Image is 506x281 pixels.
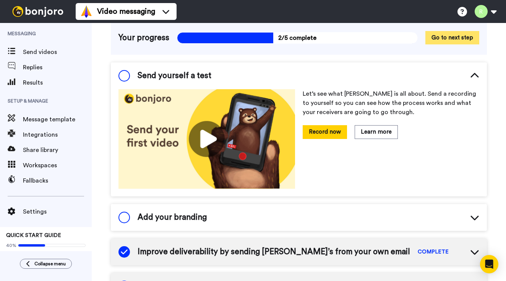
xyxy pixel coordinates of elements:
[23,115,92,124] span: Message template
[138,212,207,223] span: Add your branding
[355,125,398,139] button: Learn more
[23,176,92,185] span: Fallbacks
[6,242,16,248] span: 40%
[303,125,347,139] button: Record now
[23,78,92,87] span: Results
[23,161,92,170] span: Workspaces
[34,261,66,267] span: Collapse menu
[138,70,211,82] span: Send yourself a test
[23,145,92,155] span: Share library
[23,47,92,57] span: Send videos
[23,207,92,216] span: Settings
[303,89,479,117] p: Let’s see what [PERSON_NAME] is all about. Send a recording to yourself so you can see how the pr...
[177,32,418,44] span: 2/5 complete
[418,248,449,256] span: COMPLETE
[480,255,498,273] div: Open Intercom Messenger
[9,6,66,17] img: bj-logo-header-white.svg
[6,250,86,256] span: Send yourself a test
[20,259,72,269] button: Collapse menu
[118,89,295,189] img: 178eb3909c0dc23ce44563bdb6dc2c11.jpg
[138,246,410,258] span: Improve deliverability by sending [PERSON_NAME]’s from your own email
[425,31,479,44] button: Go to next step
[23,63,92,72] span: Replies
[80,5,92,18] img: vm-color.svg
[118,32,169,44] span: Your progress
[6,233,61,238] span: QUICK START GUIDE
[23,130,92,139] span: Integrations
[97,6,155,17] span: Video messaging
